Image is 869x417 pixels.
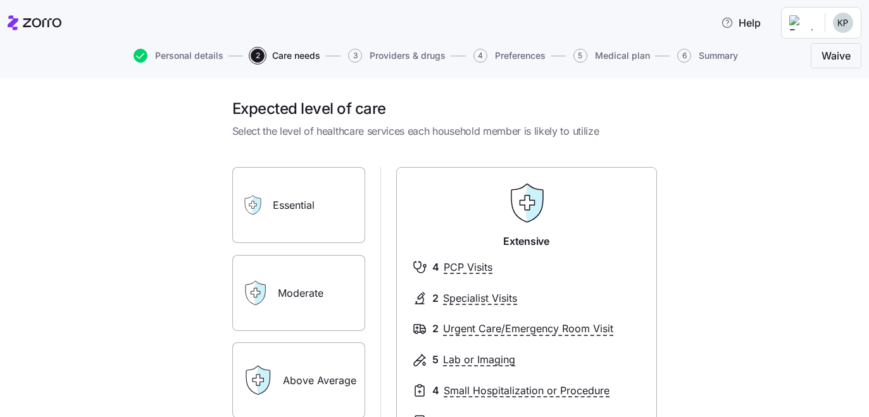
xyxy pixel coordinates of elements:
span: Personal details [155,51,223,60]
button: 3Providers & drugs [348,49,446,63]
span: 3 [348,49,362,63]
button: Waive [811,43,861,68]
button: Help [711,10,771,35]
span: PCP Visits [444,259,492,275]
span: Urgent Care/Emergency Room Visit [443,321,613,337]
span: 2 [251,49,265,63]
span: Select the level of healthcare services each household member is likely to utilize [232,123,655,139]
span: 4 [473,49,487,63]
a: Personal details [131,49,223,63]
label: Essential [232,167,365,243]
span: Preferences [495,51,546,60]
span: Extensive [503,233,549,249]
span: Help [721,15,761,30]
span: Lab or Imaging [443,352,515,368]
a: 2Care needs [248,49,320,63]
span: Small Hospitalization or Procedure [444,383,610,399]
button: 2Care needs [251,49,320,63]
button: 5Medical plan [573,49,650,63]
span: Summary [699,51,738,60]
label: Moderate [232,255,365,331]
h1: Expected level of care [232,99,655,118]
button: 4Preferences [473,49,546,63]
span: Providers & drugs [370,51,446,60]
span: 4 [432,383,439,399]
span: 6 [677,49,691,63]
span: Care needs [272,51,320,60]
img: 97bb4a17083824b661ee4c8a9885e8eb [833,13,853,33]
span: Medical plan [595,51,650,60]
img: Employer logo [789,15,815,30]
button: Personal details [134,49,223,63]
span: Waive [822,48,851,63]
span: 5 [573,49,587,63]
span: 2 [432,290,439,306]
span: 4 [432,259,439,275]
span: Specialist Visits [443,290,517,306]
button: 6Summary [677,49,738,63]
span: 2 [432,321,439,337]
span: 5 [432,352,439,368]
